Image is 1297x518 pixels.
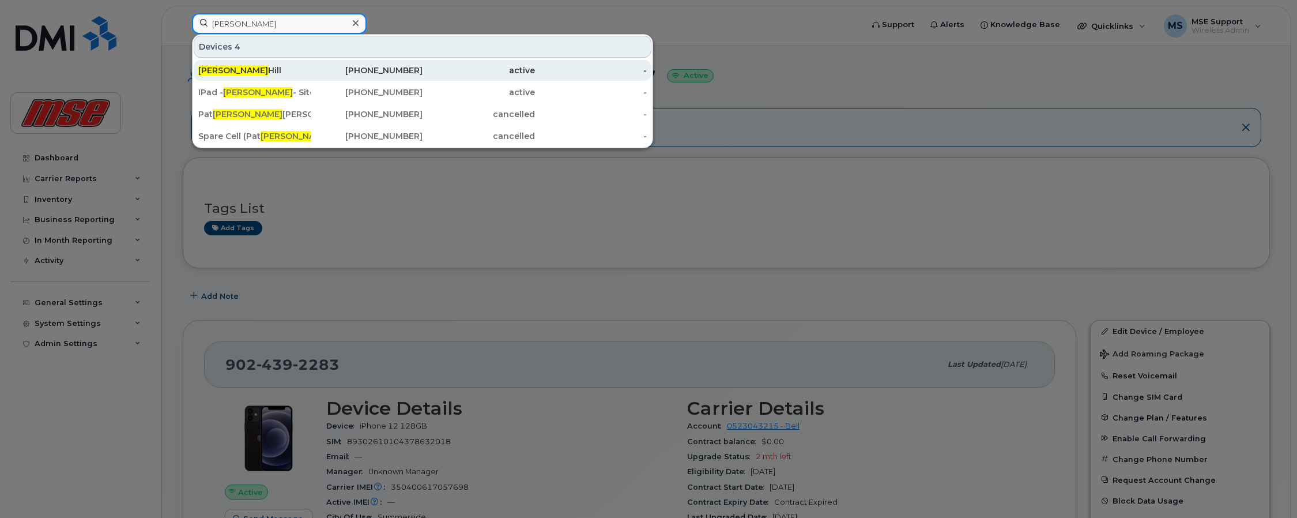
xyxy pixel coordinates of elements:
span: [PERSON_NAME] [223,87,293,97]
div: - [535,108,647,120]
div: [PHONE_NUMBER] [311,130,423,142]
a: Pat[PERSON_NAME][PERSON_NAME][PHONE_NUMBER]cancelled- [194,104,651,125]
div: - [535,87,647,98]
a: IPad -[PERSON_NAME]- Site IT-320[PHONE_NUMBER]active- [194,82,651,103]
div: [PHONE_NUMBER] [311,108,423,120]
span: [PERSON_NAME] [213,109,282,119]
div: Hill [198,65,311,76]
div: cancelled [423,130,535,142]
div: [PHONE_NUMBER] [311,87,423,98]
div: active [423,87,535,98]
a: Spare Cell (Pat[PERSON_NAME]M)[PHONE_NUMBER]cancelled- [194,126,651,147]
div: cancelled [423,108,535,120]
div: - [535,130,647,142]
div: Pat [PERSON_NAME] [198,108,311,120]
div: IPad - - Site IT-320 [198,87,311,98]
span: [PERSON_NAME] [198,65,268,76]
span: 4 [235,41,240,52]
div: Spare Cell (Pat M) [198,130,311,142]
a: [PERSON_NAME]Hill[PHONE_NUMBER]active- [194,60,651,81]
div: active [423,65,535,76]
div: - [535,65,647,76]
div: [PHONE_NUMBER] [311,65,423,76]
span: [PERSON_NAME] [261,131,330,141]
div: Devices [194,36,651,58]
